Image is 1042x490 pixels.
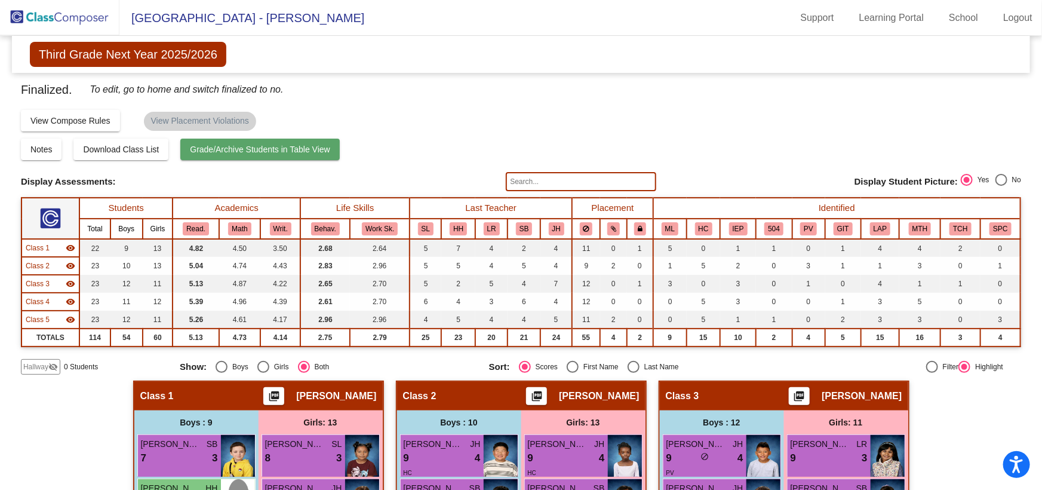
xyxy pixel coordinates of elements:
div: Girls: 13 [259,411,383,434]
td: 4 [540,239,572,257]
td: 1 [825,239,861,257]
span: JH [594,438,604,451]
td: 3 [861,311,899,329]
span: 8 [265,451,271,466]
mat-icon: visibility [66,243,75,253]
td: 2.75 [300,329,350,347]
mat-icon: visibility_off [48,362,58,372]
td: 1 [627,275,653,293]
td: 13 [143,239,173,257]
td: 1 [980,257,1021,275]
div: Boys : 10 [397,411,521,434]
td: 0 [600,239,627,257]
td: 4.74 [219,257,261,275]
button: Writ. [270,222,291,235]
div: Girls: 13 [521,411,646,434]
td: 23 [79,275,110,293]
button: SPC [989,222,1011,235]
td: 114 [79,329,110,347]
td: 1 [792,275,825,293]
span: 3 [862,451,867,466]
td: 4 [540,257,572,275]
button: TCH [949,222,971,235]
td: 2.96 [350,311,410,329]
div: Highlight [970,362,1003,372]
td: 11 [110,293,143,311]
th: Keep with teacher [627,219,653,239]
td: 0 [980,239,1021,257]
td: 3 [475,293,508,311]
span: Notes [30,145,53,154]
span: [GEOGRAPHIC_DATA] - [PERSON_NAME] [119,8,364,27]
div: Scores [531,362,558,372]
td: 13 [143,257,173,275]
th: Parent Volunteer [792,219,825,239]
button: Print Students Details [526,387,547,405]
td: 9 [653,329,687,347]
td: 0 [940,311,980,329]
span: Class 2 [26,261,50,271]
td: 2.68 [300,239,350,257]
span: 9 [528,451,533,466]
td: 0 [792,311,825,329]
td: 10 [110,257,143,275]
td: 0 [653,293,687,311]
span: [PERSON_NAME] [265,438,325,451]
a: Support [791,8,844,27]
td: 3 [720,293,756,311]
td: 54 [110,329,143,347]
span: 7 [141,451,146,466]
th: Highly Capable [687,219,721,239]
span: [PERSON_NAME] [822,390,902,402]
td: 2 [600,311,627,329]
th: Sarah Linington [410,219,441,239]
mat-chip: View Placement Violations [144,112,256,131]
th: Math Pullout Support [899,219,940,239]
td: 6 [410,293,441,311]
td: 23 [79,257,110,275]
button: LR [484,222,500,235]
td: 2 [508,239,540,257]
td: 5 [653,239,687,257]
td: 1 [825,257,861,275]
td: 4.22 [260,275,300,293]
a: Learning Portal [850,8,934,27]
td: 4 [899,239,940,257]
td: 4 [441,293,475,311]
mat-radio-group: Select an option [961,174,1021,189]
td: 0 [792,293,825,311]
span: Hallway [23,362,48,372]
span: Finalized. [21,80,72,99]
span: [PERSON_NAME] [559,390,639,402]
button: Behav. [311,222,340,235]
td: 3 [653,275,687,293]
td: 7 [540,275,572,293]
input: Search... [506,172,656,191]
td: 2.70 [350,293,410,311]
td: 0 [825,275,861,293]
td: 2 [756,329,792,347]
span: [PERSON_NAME] [404,438,463,451]
span: View Compose Rules [30,116,110,125]
button: HH [450,222,467,235]
td: 5 [410,239,441,257]
td: 1 [825,293,861,311]
th: Holly Hare [441,219,475,239]
th: Multilingual English Learner [653,219,687,239]
td: LaDonna Ryan - No Class Name [21,275,79,293]
button: View Compose Rules [21,110,120,131]
mat-icon: picture_as_pdf [530,390,544,407]
div: Girls [269,362,289,372]
td: 4 [508,275,540,293]
td: 3.50 [260,239,300,257]
span: [PERSON_NAME] [296,390,376,402]
td: 5 [410,275,441,293]
span: Class 1 [140,390,174,402]
th: Keep away students [572,219,600,239]
td: 7 [441,239,475,257]
mat-icon: picture_as_pdf [792,390,807,407]
span: 3 [212,451,217,466]
span: Sort: [489,362,510,372]
td: 5 [441,311,475,329]
button: MTH [909,222,932,235]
